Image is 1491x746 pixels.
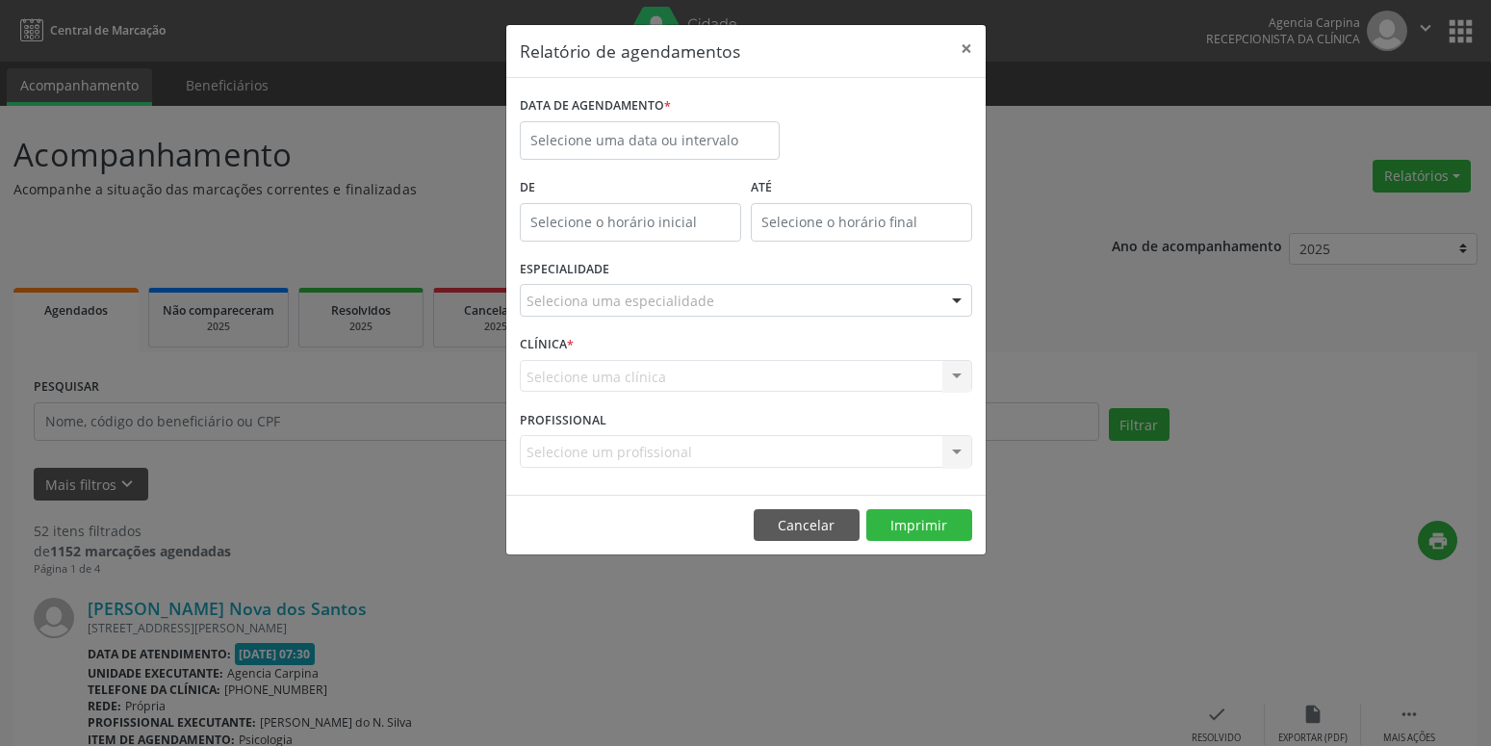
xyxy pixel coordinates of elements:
h5: Relatório de agendamentos [520,39,740,64]
label: ATÉ [751,173,972,203]
label: De [520,173,741,203]
label: ESPECIALIDADE [520,255,609,285]
label: PROFISSIONAL [520,405,606,435]
label: DATA DE AGENDAMENTO [520,91,671,121]
input: Selecione uma data ou intervalo [520,121,780,160]
input: Selecione o horário inicial [520,203,741,242]
button: Close [947,25,986,72]
label: CLÍNICA [520,330,574,360]
span: Seleciona uma especialidade [527,291,714,311]
button: Imprimir [866,509,972,542]
button: Cancelar [754,509,860,542]
input: Selecione o horário final [751,203,972,242]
